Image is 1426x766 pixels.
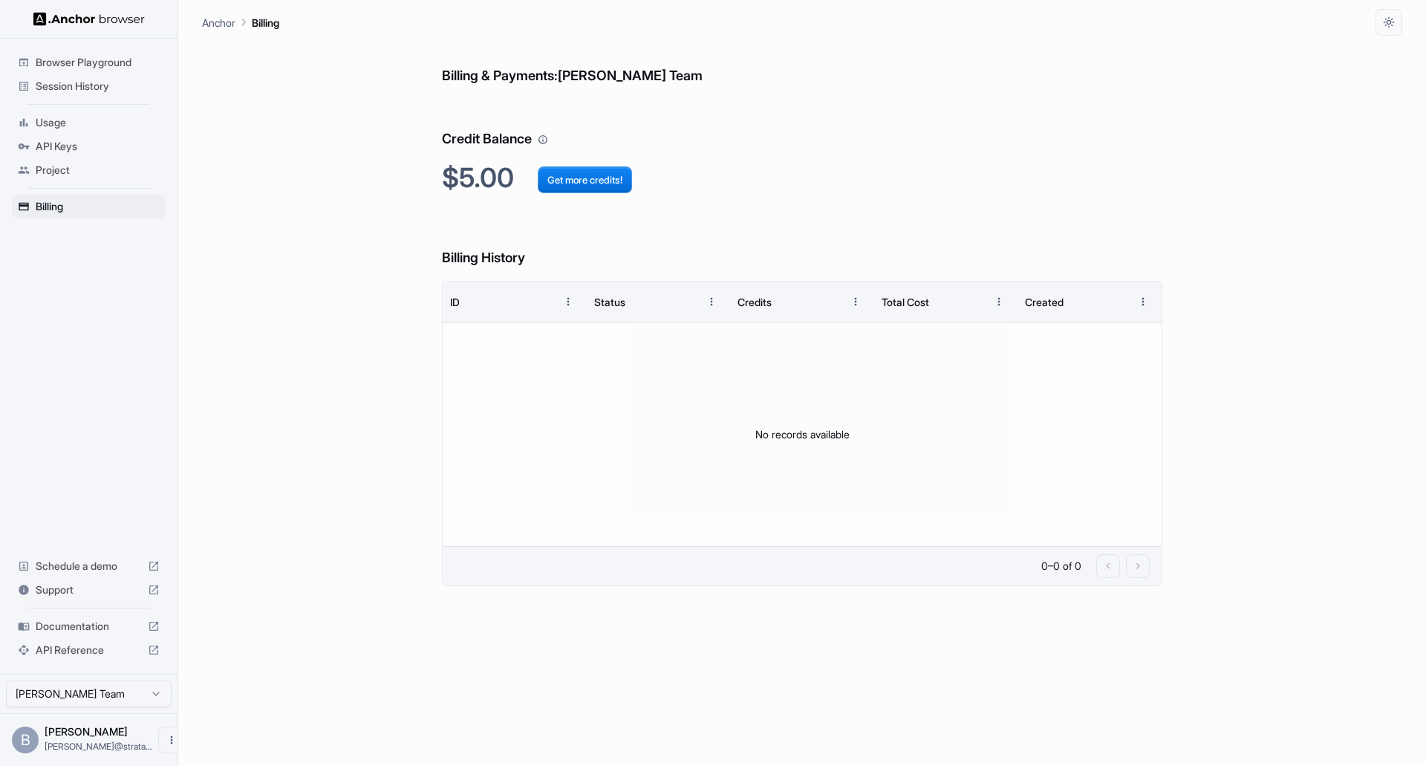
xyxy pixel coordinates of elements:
[442,36,1162,87] h6: Billing & Payments: [PERSON_NAME] Team
[442,99,1162,150] h6: Credit Balance
[36,163,160,178] span: Project
[36,115,160,130] span: Usage
[1103,288,1130,315] button: Sort
[1025,296,1064,308] div: Created
[442,218,1162,269] h6: Billing History
[158,727,185,753] button: Open menu
[33,12,145,26] img: Anchor Logo
[36,79,160,94] span: Session History
[538,166,632,193] button: Get more credits!
[959,288,986,315] button: Sort
[36,582,142,597] span: Support
[12,195,166,218] div: Billing
[36,643,142,658] span: API Reference
[36,619,142,634] span: Documentation
[815,288,842,315] button: Sort
[36,559,142,574] span: Schedule a demo
[738,296,772,308] div: Credits
[12,74,166,98] div: Session History
[538,134,548,145] svg: Your credit balance will be consumed as you use the API. Visit the usage page to view a breakdown...
[202,14,279,30] nav: breadcrumb
[12,614,166,638] div: Documentation
[12,111,166,134] div: Usage
[36,199,160,214] span: Billing
[450,296,460,308] div: ID
[202,15,235,30] p: Anchor
[12,554,166,578] div: Schedule a demo
[594,296,625,308] div: Status
[45,741,152,752] span: brenton@stratacloudaccountants.com
[12,158,166,182] div: Project
[12,134,166,158] div: API Keys
[252,15,279,30] p: Billing
[1041,559,1081,574] p: 0–0 of 0
[12,727,39,753] div: B
[1130,288,1156,315] button: Menu
[842,288,869,315] button: Menu
[443,323,1162,546] div: No records available
[12,638,166,662] div: API Reference
[12,51,166,74] div: Browser Playground
[528,288,555,315] button: Sort
[555,288,582,315] button: Menu
[442,162,1162,194] h2: $5.00
[12,578,166,602] div: Support
[986,288,1012,315] button: Menu
[671,288,698,315] button: Sort
[36,55,160,70] span: Browser Playground
[45,725,128,738] span: Brenton Vincent
[698,288,725,315] button: Menu
[36,139,160,154] span: API Keys
[882,296,929,308] div: Total Cost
